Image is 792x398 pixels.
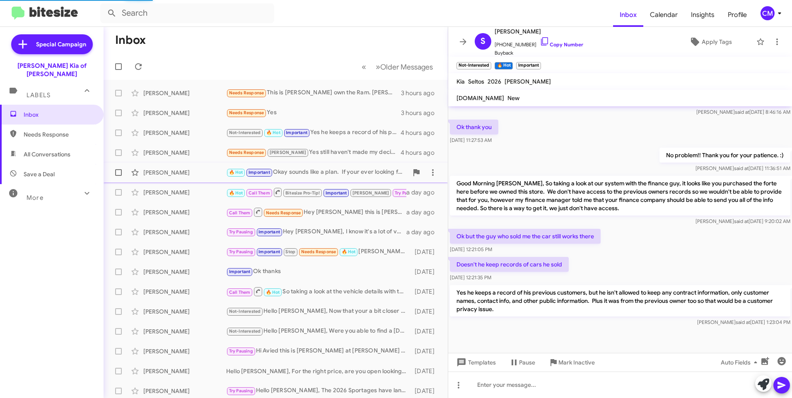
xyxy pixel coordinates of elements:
a: Profile [721,3,753,27]
div: 4 hours ago [401,129,441,137]
div: [PERSON_NAME] [143,168,226,177]
span: Important [326,190,347,196]
div: [PERSON_NAME] [143,208,226,216]
a: Copy Number [540,41,583,48]
div: [PERSON_NAME] [143,327,226,336]
div: 3 hours ago [401,89,441,97]
span: Call Them [229,290,251,295]
div: This is [PERSON_NAME] own the Ram. [PERSON_NAME] is my ex wife. [226,88,401,98]
span: Call Them [229,210,251,216]
span: said at [736,319,750,325]
p: Yes he keeps a record of his previous customers, but he isn't allowed to keep any contract inform... [450,285,790,316]
p: Doesn't he keep records of cars he sold [450,257,569,272]
a: Insights [684,3,721,27]
input: Search [100,3,274,23]
small: Important [516,62,541,70]
div: Hey [PERSON_NAME] this is [PERSON_NAME] we spoke the other day can u call me at [PHONE_NUMBER] [226,207,406,217]
div: [PERSON_NAME] [143,288,226,296]
span: Important [258,229,280,235]
span: 2026 [488,78,501,85]
span: Templates [455,355,496,370]
small: Not-Interested [456,62,491,70]
span: [PERSON_NAME] [353,190,389,196]
div: CM [761,6,775,20]
span: Needs Response [229,110,264,115]
button: Auto Fields [714,355,767,370]
span: Important [229,269,251,274]
div: a day ago [406,208,441,216]
div: [PERSON_NAME] [143,307,226,316]
div: Yes he keeps a record of his previous customers, but he isn't allowed to keep any contract inform... [226,128,401,137]
p: Ok thank you [450,120,498,134]
span: Try Pausing [229,249,253,254]
span: Bitesize Pro-Tip! [285,190,320,196]
div: [DATE] [411,248,441,256]
span: S [481,35,485,48]
span: Seltos [468,78,484,85]
p: Good Morning [PERSON_NAME], So taking a look at our system with the finance guy, it looks like yo... [450,176,790,216]
span: More [27,194,43,201]
span: Try Pausing [229,388,253,393]
span: Older Messages [380,62,433,72]
div: [PERSON_NAME] [143,367,226,375]
span: [PERSON_NAME] [DATE] 11:36:51 AM [695,165,790,171]
span: [DATE] 11:27:53 AM [450,137,492,143]
div: Hi Avied this is [PERSON_NAME] at [PERSON_NAME] Kia of [PERSON_NAME]. Thanks again for being our ... [226,346,411,356]
span: [PERSON_NAME] [495,26,583,36]
span: Try Pausing [229,348,253,354]
span: Not-Interested [229,309,261,314]
button: Apply Tags [668,34,752,49]
span: Pause [519,355,535,370]
a: Inbox [613,3,643,27]
span: Needs Response [266,210,301,216]
span: Try Pausing [395,190,419,196]
div: 3 hours ago [401,109,441,117]
div: [DATE] [411,268,441,276]
div: [PERSON_NAME] [143,89,226,97]
p: Ok but the guy who sold me the car still works there [450,229,601,244]
span: Auto Fields [721,355,761,370]
button: Previous [357,58,371,75]
div: Ok thanks [226,267,411,276]
div: a day ago [406,228,441,236]
div: a day ago [406,188,441,197]
span: 🔥 Hot [229,170,243,175]
div: [DATE] [411,327,441,336]
div: Yes [226,108,401,117]
div: Yes still haven't made my decision [226,148,401,157]
span: [DATE] 12:21:05 PM [450,246,492,252]
span: Needs Response [229,90,264,96]
div: [DATE] [411,387,441,395]
div: Hello [PERSON_NAME], Were you able to find a [DATE] that fit your needs? [226,326,411,336]
div: 4 hours ago [401,149,441,157]
span: « [362,62,366,72]
span: Buyback [495,49,583,57]
div: [PERSON_NAME] we will be at [GEOGRAPHIC_DATA] around 10am [226,247,411,257]
span: [PERSON_NAME] [270,150,307,155]
div: Hello [PERSON_NAME], For the right price, are you open looking to sell your Sportage? [226,367,411,375]
span: Important [286,130,307,135]
button: Templates [448,355,502,370]
button: Mark Inactive [542,355,601,370]
span: New [507,94,519,102]
div: [PERSON_NAME] [143,149,226,157]
span: [PERSON_NAME] [DATE] 1:23:04 PM [697,319,790,325]
span: [PERSON_NAME] [505,78,551,85]
div: [DATE] [411,347,441,355]
span: Calendar [643,3,684,27]
div: Hello [PERSON_NAME], Now that your a bit closer to your lease end, would you consider an early up... [226,307,411,316]
span: Labels [27,91,51,99]
button: Next [371,58,438,75]
span: Special Campaign [36,40,86,48]
span: [DATE] 12:21:35 PM [450,274,491,281]
span: 🔥 Hot [266,290,280,295]
span: Apply Tags [702,34,732,49]
span: Kia [456,78,465,85]
span: All Conversations [24,150,70,158]
span: Not-Interested [229,328,261,334]
span: Needs Response [301,249,336,254]
small: 🔥 Hot [495,62,512,70]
